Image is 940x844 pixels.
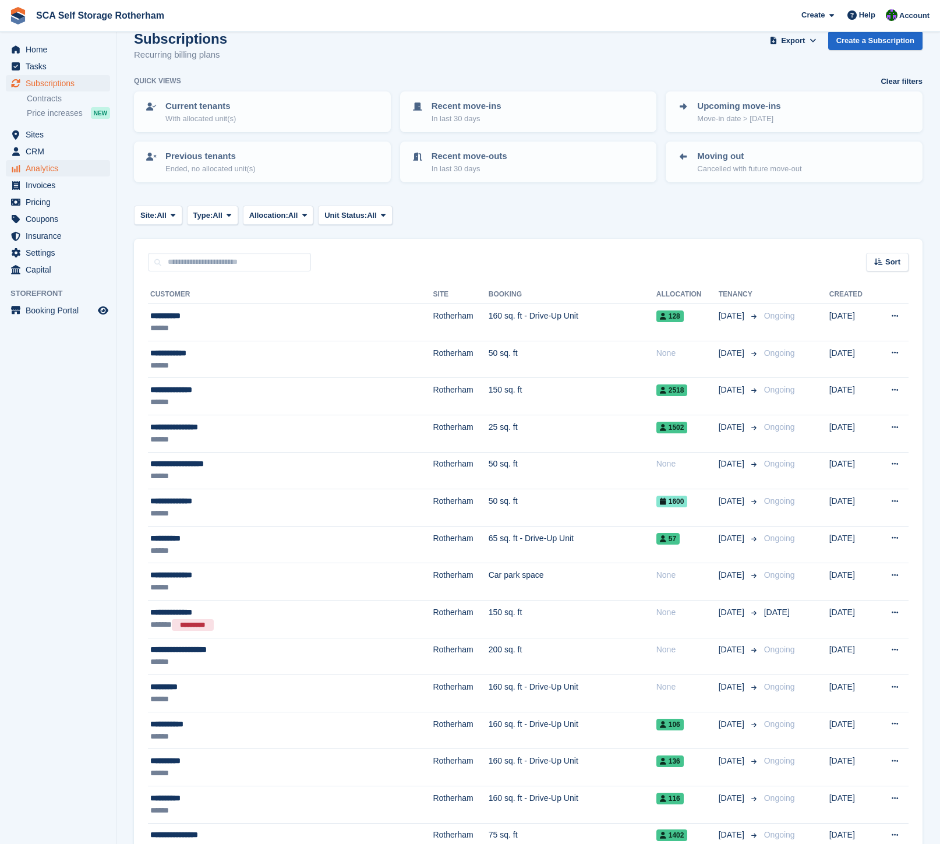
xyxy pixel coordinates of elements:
[656,384,688,396] span: 2518
[433,786,488,823] td: Rotherham
[249,210,288,221] span: Allocation:
[26,228,96,244] span: Insurance
[719,285,759,304] th: Tenancy
[764,645,795,654] span: Ongoing
[489,452,656,489] td: 50 sq. ft
[764,608,790,617] span: [DATE]
[6,262,110,278] a: menu
[489,749,656,786] td: 160 sq. ft - Drive-Up Unit
[140,210,157,221] span: Site:
[489,600,656,638] td: 150 sq. ft
[433,452,488,489] td: Rotherham
[764,719,795,729] span: Ongoing
[26,58,96,75] span: Tasks
[6,194,110,210] a: menu
[135,93,390,131] a: Current tenants With allocated unit(s)
[433,489,488,527] td: Rotherham
[829,378,875,415] td: [DATE]
[489,526,656,563] td: 65 sq. ft - Drive-Up Unit
[764,422,795,432] span: Ongoing
[829,786,875,823] td: [DATE]
[829,749,875,786] td: [DATE]
[719,718,747,730] span: [DATE]
[764,793,795,803] span: Ongoing
[432,100,501,113] p: Recent move-ins
[489,712,656,749] td: 160 sq. ft - Drive-Up Unit
[656,644,719,656] div: None
[489,675,656,712] td: 160 sq. ft - Drive-Up Unit
[656,755,684,767] span: 136
[829,341,875,378] td: [DATE]
[6,228,110,244] a: menu
[433,378,488,415] td: Rotherham
[656,347,719,359] div: None
[433,304,488,341] td: Rotherham
[489,415,656,452] td: 25 sq. ft
[433,675,488,712] td: Rotherham
[6,75,110,91] a: menu
[489,304,656,341] td: 160 sq. ft - Drive-Up Unit
[764,385,795,394] span: Ongoing
[96,303,110,317] a: Preview store
[26,211,96,227] span: Coupons
[432,113,501,125] p: In last 30 days
[829,675,875,712] td: [DATE]
[187,206,238,225] button: Type: All
[719,606,747,619] span: [DATE]
[764,534,795,543] span: Ongoing
[697,100,780,113] p: Upcoming move-ins
[719,347,747,359] span: [DATE]
[318,206,392,225] button: Unit Status: All
[829,452,875,489] td: [DATE]
[829,285,875,304] th: Created
[165,100,236,113] p: Current tenants
[697,113,780,125] p: Move-in date > [DATE]
[656,310,684,322] span: 128
[134,48,227,62] p: Recurring billing plans
[6,245,110,261] a: menu
[489,378,656,415] td: 150 sq. ft
[401,143,656,181] a: Recent move-outs In last 30 days
[829,489,875,527] td: [DATE]
[719,495,747,507] span: [DATE]
[829,526,875,563] td: [DATE]
[656,719,684,730] span: 106
[165,163,256,175] p: Ended, no allocated unit(s)
[829,638,875,675] td: [DATE]
[26,160,96,176] span: Analytics
[697,150,801,163] p: Moving out
[6,160,110,176] a: menu
[10,288,116,299] span: Storefront
[764,682,795,691] span: Ongoing
[91,107,110,119] div: NEW
[26,262,96,278] span: Capital
[433,563,488,601] td: Rotherham
[656,681,719,693] div: None
[719,384,747,396] span: [DATE]
[719,829,747,841] span: [DATE]
[828,31,923,50] a: Create a Subscription
[719,310,747,322] span: [DATE]
[764,496,795,506] span: Ongoing
[768,31,819,50] button: Export
[433,712,488,749] td: Rotherham
[829,600,875,638] td: [DATE]
[656,606,719,619] div: None
[656,793,684,804] span: 116
[697,163,801,175] p: Cancelled with future move-out
[433,415,488,452] td: Rotherham
[26,41,96,58] span: Home
[656,458,719,470] div: None
[193,210,213,221] span: Type:
[433,600,488,638] td: Rotherham
[656,422,688,433] span: 1502
[719,569,747,581] span: [DATE]
[764,459,795,468] span: Ongoing
[135,143,390,181] a: Previous tenants Ended, no allocated unit(s)
[26,245,96,261] span: Settings
[6,58,110,75] a: menu
[6,126,110,143] a: menu
[829,712,875,749] td: [DATE]
[899,10,930,22] span: Account
[764,570,795,580] span: Ongoing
